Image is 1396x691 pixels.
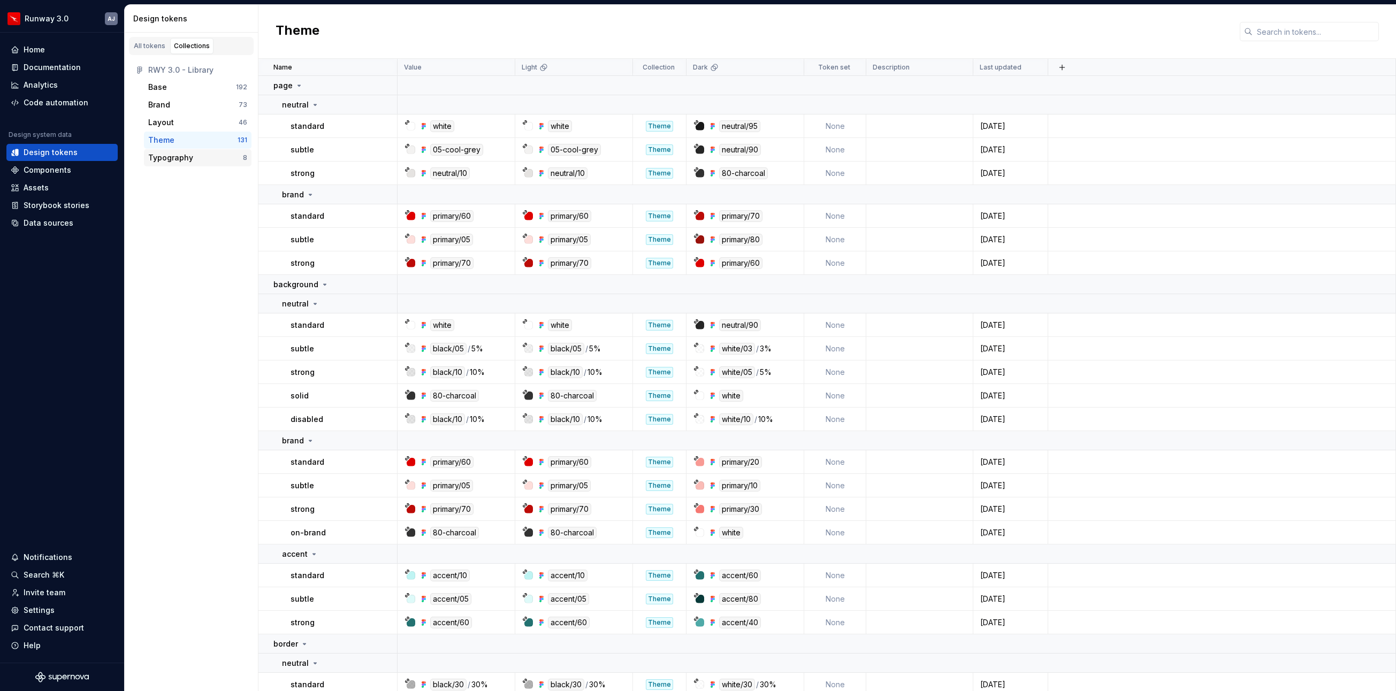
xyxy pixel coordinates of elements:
div: Theme [646,211,673,221]
div: [DATE] [974,144,1047,155]
div: / [756,343,759,355]
p: brand [282,189,304,200]
div: primary/70 [430,257,474,269]
div: Base [148,82,167,93]
div: black/30 [430,679,467,690]
button: Notifications [6,549,118,566]
div: / [468,679,470,690]
a: Theme131 [144,132,251,149]
p: Name [273,63,292,72]
td: None [804,408,866,431]
div: [DATE] [974,121,1047,132]
button: Runway 3.0AJ [2,7,122,30]
div: / [466,413,469,425]
div: primary/70 [548,257,591,269]
div: Theme [646,320,673,331]
div: Theme [646,367,673,378]
div: neutral/90 [719,319,761,331]
p: subtle [291,343,314,354]
a: Analytics [6,76,118,94]
div: / [466,366,469,378]
div: Design tokens [24,147,78,158]
div: white [548,120,572,132]
button: Layout46 [144,114,251,131]
p: Token set [818,63,850,72]
p: strong [291,617,315,628]
div: AJ [108,14,115,23]
p: Collection [643,63,675,72]
div: 80-charcoal [548,527,597,539]
div: [DATE] [974,480,1047,491]
button: Contact support [6,619,118,636]
div: Theme [148,135,174,145]
button: Typography8 [144,149,251,166]
div: Theme [646,504,673,515]
a: Design tokens [6,144,118,161]
div: 5% [589,343,601,355]
td: None [804,611,866,634]
p: strong [291,504,315,515]
p: neutral [282,99,309,110]
div: 5% [471,343,483,355]
div: Storybook stories [24,200,89,211]
div: Settings [24,605,55,616]
div: Theme [646,617,673,628]
div: Theme [646,168,673,179]
div: Typography [148,152,193,163]
div: [DATE] [974,594,1047,604]
div: accent/10 [430,570,470,581]
div: Theme [646,480,673,491]
div: Documentation [24,62,81,73]
div: primary/30 [719,503,762,515]
p: Description [873,63,910,72]
div: primary/60 [719,257,762,269]
div: 30% [589,679,606,690]
div: Design system data [9,130,72,139]
div: neutral/10 [430,167,470,179]
a: Documentation [6,59,118,76]
p: border [273,639,298,649]
div: Runway 3.0 [25,13,68,24]
div: Theme [646,258,673,268]
p: Light [522,63,537,72]
div: Theme [646,390,673,401]
td: None [804,313,866,337]
div: primary/05 [548,234,591,245]
td: None [804,497,866,521]
div: primary/70 [548,503,591,515]
div: [DATE] [974,320,1047,331]
div: RWY 3.0 - Library [148,65,247,75]
div: Home [24,44,45,55]
div: 10% [588,413,602,425]
div: Theme [646,343,673,354]
p: strong [291,258,315,268]
div: primary/05 [430,234,473,245]
img: 6b187050-a3ed-48aa-8485-808e17fcee26.png [7,12,20,25]
a: Storybook stories [6,197,118,214]
div: [DATE] [974,504,1047,515]
div: Invite team [24,587,65,598]
div: / [756,679,759,690]
td: None [804,162,866,185]
div: Help [24,640,41,651]
div: 3% [760,343,772,355]
p: Value [404,63,422,72]
div: Theme [646,414,673,425]
div: Brand [148,99,170,110]
div: Notifications [24,552,72,563]
button: Help [6,637,118,654]
div: black/05 [430,343,467,355]
div: [DATE] [974,234,1047,245]
a: Home [6,41,118,58]
div: 30% [760,679,776,690]
div: Layout [148,117,174,128]
div: Theme [646,121,673,132]
div: primary/10 [719,480,760,492]
p: on-brand [291,527,326,538]
div: Theme [646,457,673,467]
p: neutral [282,298,309,309]
div: primary/60 [548,210,591,222]
a: Assets [6,179,118,196]
div: accent/60 [430,617,472,628]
